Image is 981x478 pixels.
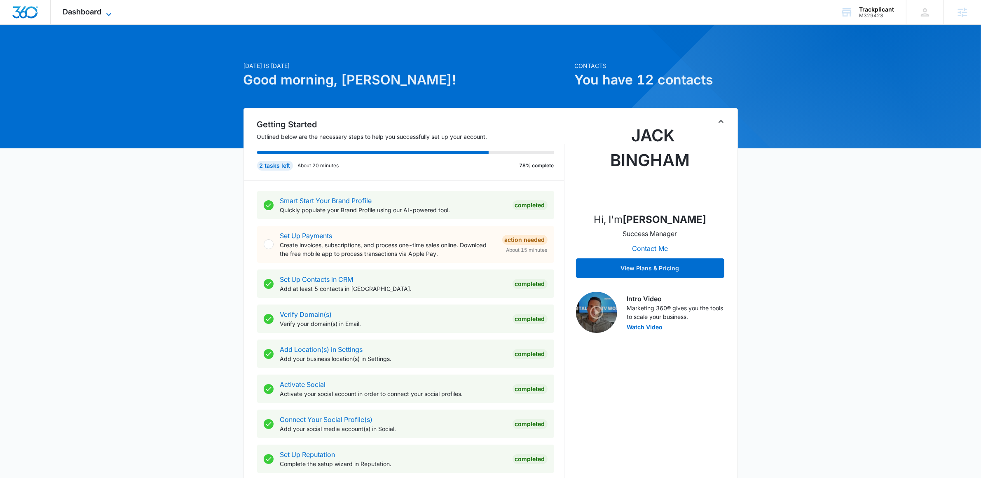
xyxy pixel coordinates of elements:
[21,21,91,28] div: Domain: [DOMAIN_NAME]
[257,161,293,171] div: 2 tasks left
[243,61,570,70] p: [DATE] is [DATE]
[513,279,548,289] div: Completed
[623,213,706,225] strong: [PERSON_NAME]
[257,132,564,141] p: Outlined below are the necessary steps to help you successfully set up your account.
[22,48,29,54] img: tab_domain_overview_orange.svg
[280,319,506,328] p: Verify your domain(s) in Email.
[513,454,548,464] div: Completed
[31,49,74,54] div: Domain Overview
[298,162,339,169] p: About 20 minutes
[280,206,506,214] p: Quickly populate your Brand Profile using our AI-powered tool.
[513,419,548,429] div: Completed
[280,284,506,293] p: Add at least 5 contacts in [GEOGRAPHIC_DATA].
[63,7,102,16] span: Dashboard
[280,354,506,363] p: Add your business location(s) in Settings.
[243,70,570,90] h1: Good morning, [PERSON_NAME]!
[576,258,724,278] button: View Plans & Pricing
[257,118,564,131] h2: Getting Started
[627,294,724,304] h3: Intro Video
[280,345,363,354] a: Add Location(s) in Settings
[13,13,20,20] img: logo_orange.svg
[609,123,691,206] img: Jack Bingham
[575,70,738,90] h1: You have 12 contacts
[23,13,40,20] div: v 4.0.25
[280,310,332,319] a: Verify Domain(s)
[91,49,139,54] div: Keywords by Traffic
[280,275,354,284] a: Set Up Contacts in CRM
[13,21,20,28] img: website_grey.svg
[627,304,724,321] p: Marketing 360® gives you the tools to scale your business.
[280,424,506,433] p: Add your social media account(s) in Social.
[520,162,554,169] p: 78% complete
[280,415,373,424] a: Connect Your Social Profile(s)
[82,48,89,54] img: tab_keywords_by_traffic_grey.svg
[627,324,663,330] button: Watch Video
[594,212,706,227] p: Hi, I'm
[280,197,372,205] a: Smart Start Your Brand Profile
[859,13,894,19] div: account id
[575,61,738,70] p: Contacts
[624,239,676,258] button: Contact Me
[716,117,726,127] button: Toggle Collapse
[502,235,548,245] div: Action Needed
[623,229,677,239] p: Success Manager
[280,459,506,468] p: Complete the setup wizard in Reputation.
[280,241,496,258] p: Create invoices, subscriptions, and process one-time sales online. Download the free mobile app t...
[513,200,548,210] div: Completed
[280,389,506,398] p: Activate your social account in order to connect your social profiles.
[506,246,548,254] span: About 15 minutes
[280,450,335,459] a: Set Up Reputation
[280,380,326,389] a: Activate Social
[576,292,617,333] img: Intro Video
[513,349,548,359] div: Completed
[859,6,894,13] div: account name
[280,232,332,240] a: Set Up Payments
[513,314,548,324] div: Completed
[513,384,548,394] div: Completed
